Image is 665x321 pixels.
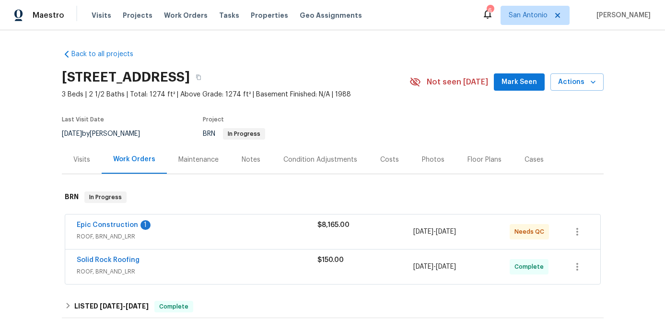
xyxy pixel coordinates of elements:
[77,232,317,241] span: ROOF, BRN_AND_LRR
[62,72,190,82] h2: [STREET_ADDRESS]
[62,90,409,99] span: 3 Beds | 2 1/2 Baths | Total: 1274 ft² | Above Grade: 1274 ft² | Basement Finished: N/A | 1988
[494,73,545,91] button: Mark Seen
[251,11,288,20] span: Properties
[422,155,444,165] div: Photos
[62,128,152,140] div: by [PERSON_NAME]
[558,76,596,88] span: Actions
[74,301,149,312] h6: LISTED
[300,11,362,20] span: Geo Assignments
[436,228,456,235] span: [DATE]
[593,11,651,20] span: [PERSON_NAME]
[427,77,488,87] span: Not seen [DATE]
[100,303,123,309] span: [DATE]
[487,6,493,15] div: 6
[514,262,548,272] span: Complete
[77,267,317,276] span: ROOF, BRN_AND_LRR
[164,11,208,20] span: Work Orders
[436,263,456,270] span: [DATE]
[92,11,111,20] span: Visits
[100,303,149,309] span: -
[502,76,537,88] span: Mark Seen
[73,155,90,165] div: Visits
[123,11,152,20] span: Projects
[317,222,350,228] span: $8,165.00
[65,191,79,203] h6: BRN
[413,227,456,237] span: -
[77,222,138,228] a: Epic Construction
[85,192,126,202] span: In Progress
[113,155,155,164] div: Work Orders
[514,227,548,237] span: Needs QC
[190,69,207,86] button: Copy Address
[509,11,548,20] span: San Antonio
[62,295,604,318] div: LISTED [DATE]-[DATE]Complete
[126,303,149,309] span: [DATE]
[140,220,151,230] div: 1
[242,155,260,165] div: Notes
[155,302,192,311] span: Complete
[77,257,140,263] a: Solid Rock Roofing
[224,131,264,137] span: In Progress
[203,117,224,122] span: Project
[62,182,604,213] div: BRN In Progress
[219,12,239,19] span: Tasks
[550,73,604,91] button: Actions
[62,49,154,59] a: Back to all projects
[62,131,82,137] span: [DATE]
[203,131,265,137] span: BRN
[467,155,502,165] div: Floor Plans
[525,155,544,165] div: Cases
[317,257,344,263] span: $150.00
[283,155,357,165] div: Condition Adjustments
[178,155,219,165] div: Maintenance
[413,263,433,270] span: [DATE]
[33,11,64,20] span: Maestro
[380,155,399,165] div: Costs
[413,228,433,235] span: [DATE]
[62,117,104,122] span: Last Visit Date
[413,262,456,272] span: -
